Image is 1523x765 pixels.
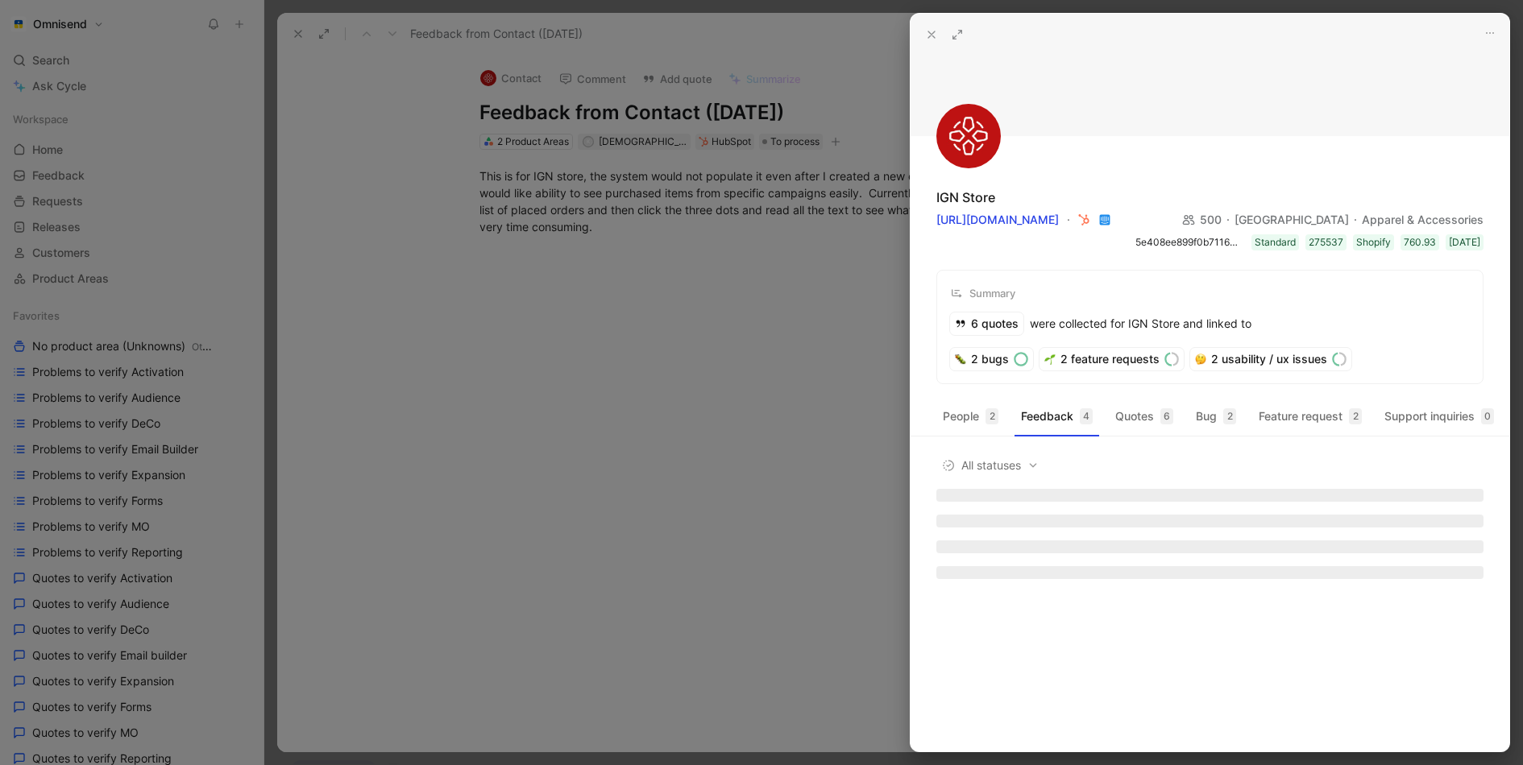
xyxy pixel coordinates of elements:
[1252,403,1368,429] button: Feature request
[950,283,1015,303] div: Summary
[1044,354,1056,365] img: 🌱
[1481,408,1494,424] div: 0
[1040,348,1184,370] div: 2 feature requests
[1109,403,1180,429] button: Quotes
[1378,403,1500,429] button: Support inquiries
[1160,408,1173,424] div: 6
[1449,234,1480,250] div: [DATE]
[1015,403,1099,429] button: Feedback
[1362,210,1484,229] div: Apparel & Accessories
[1356,234,1391,250] div: Shopify
[1223,408,1236,424] div: 2
[950,312,1023,335] div: 6 quotes
[986,408,998,424] div: 2
[955,354,966,365] img: 🐛
[936,188,995,207] div: IGN Store
[936,104,1001,168] img: logo
[936,403,1005,429] button: People
[950,348,1033,370] div: 2 bugs
[1404,234,1436,250] div: 760.93
[942,456,1039,475] span: All statuses
[936,455,1044,476] button: All statuses
[1189,403,1243,429] button: Bug
[1080,408,1093,424] div: 4
[1190,348,1351,370] div: 2 usability / ux issues
[1309,234,1343,250] div: 275537
[1182,210,1235,229] div: 500
[1235,210,1362,229] div: [GEOGRAPHIC_DATA]
[1135,234,1242,250] div: 5e408ee899f0b71160c84232
[936,213,1059,226] a: [URL][DOMAIN_NAME]
[1195,354,1206,365] img: 🤔
[950,312,1251,335] div: were collected for IGN Store and linked to
[1255,234,1296,250] div: Standard
[1349,408,1362,424] div: 2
